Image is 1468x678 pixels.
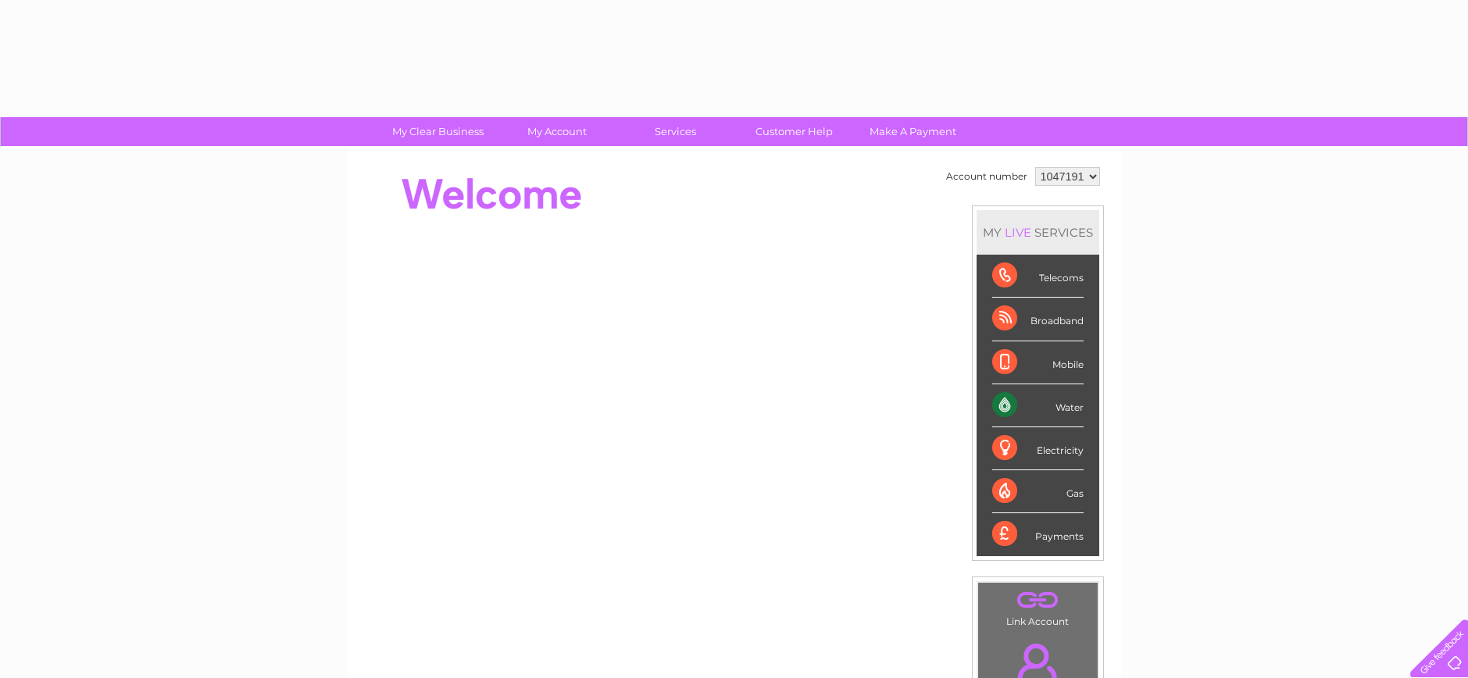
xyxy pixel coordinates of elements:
div: LIVE [1002,225,1034,240]
div: Broadband [992,298,1084,341]
a: Customer Help [730,117,859,146]
div: Water [992,384,1084,427]
div: Payments [992,513,1084,555]
a: . [982,587,1094,614]
td: Link Account [977,582,1098,631]
div: MY SERVICES [977,210,1099,255]
div: Electricity [992,427,1084,470]
a: Make A Payment [848,117,977,146]
div: Mobile [992,341,1084,384]
div: Telecoms [992,255,1084,298]
a: My Account [492,117,621,146]
div: Gas [992,470,1084,513]
td: Account number [942,163,1031,190]
a: My Clear Business [373,117,502,146]
a: Services [611,117,740,146]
